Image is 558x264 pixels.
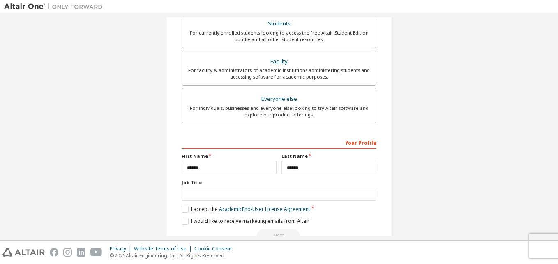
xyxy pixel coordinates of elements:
[182,179,376,186] label: Job Title
[187,105,371,118] div: For individuals, businesses and everyone else looking to try Altair software and explore our prod...
[187,67,371,80] div: For faculty & administrators of academic institutions administering students and accessing softwa...
[187,93,371,105] div: Everyone else
[2,248,45,257] img: altair_logo.svg
[182,136,376,149] div: Your Profile
[182,218,309,225] label: I would like to receive marketing emails from Altair
[63,248,72,257] img: instagram.svg
[182,229,376,242] div: Read and acccept EULA to continue
[187,56,371,67] div: Faculty
[187,18,371,30] div: Students
[281,153,376,160] label: Last Name
[110,245,134,252] div: Privacy
[110,252,237,259] p: © 2025 Altair Engineering, Inc. All Rights Reserved.
[194,245,237,252] div: Cookie Consent
[187,30,371,43] div: For currently enrolled students looking to access the free Altair Student Edition bundle and all ...
[182,206,310,213] label: I accept the
[90,248,102,257] img: youtube.svg
[182,153,277,160] label: First Name
[50,248,58,257] img: facebook.svg
[134,245,194,252] div: Website Terms of Use
[4,2,107,11] img: Altair One
[77,248,85,257] img: linkedin.svg
[219,206,310,213] a: Academic End-User License Agreement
